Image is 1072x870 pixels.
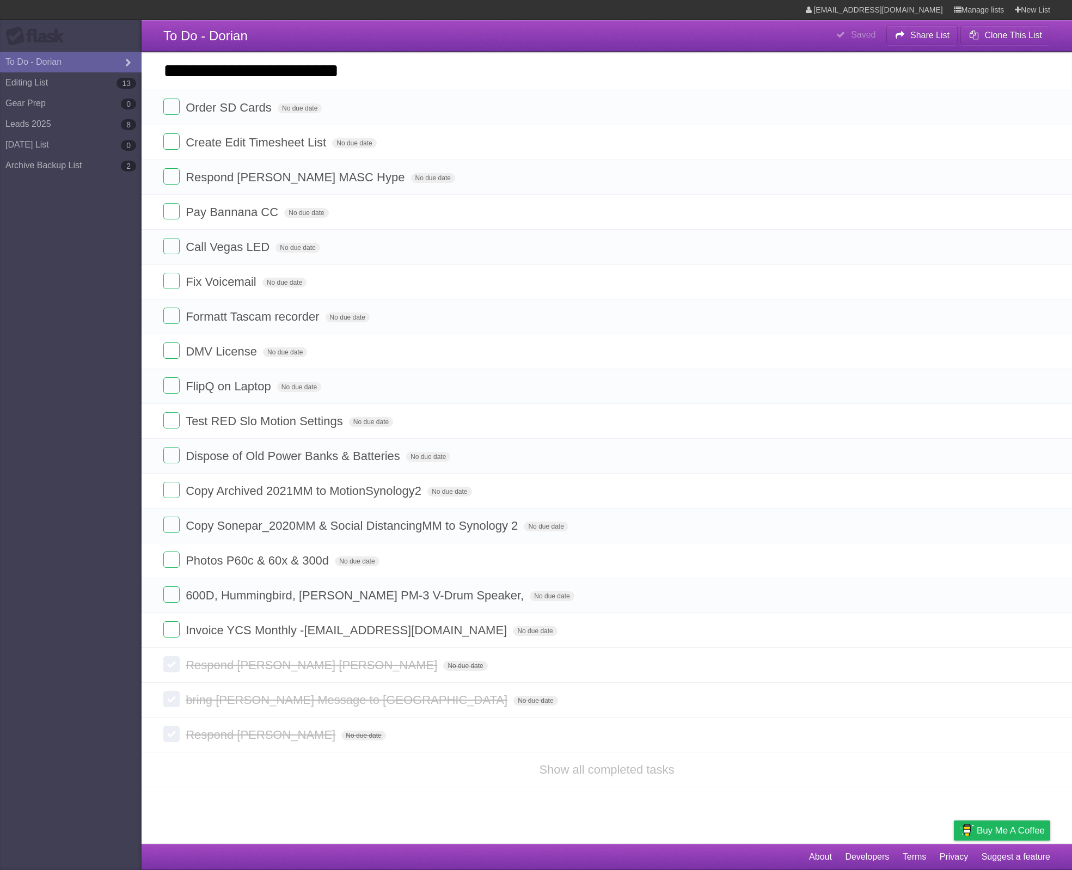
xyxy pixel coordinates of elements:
[163,621,180,638] label: Done
[443,661,487,671] span: No due date
[959,821,974,840] img: Buy me a coffee
[513,626,557,636] span: No due date
[186,310,322,323] span: Formatt Tascam recorder
[186,589,526,602] span: 600D, Hummingbird, [PERSON_NAME] PM-3 V-Drum Speaker,
[524,522,568,531] span: No due date
[163,412,180,428] label: Done
[121,119,136,130] b: 8
[349,417,393,427] span: No due date
[982,847,1050,867] a: Suggest a feature
[186,693,510,707] span: bring [PERSON_NAME] Message to [GEOGRAPHIC_DATA]
[886,26,958,45] button: Share List
[186,240,272,254] span: Call Vegas LED
[984,30,1042,40] b: Clone This List
[121,99,136,109] b: 0
[186,205,281,219] span: Pay Bannana CC
[186,728,338,742] span: Respond [PERSON_NAME]
[163,168,180,185] label: Done
[163,726,180,742] label: Done
[809,847,832,867] a: About
[427,487,471,497] span: No due date
[163,552,180,568] label: Done
[163,203,180,219] label: Done
[186,414,346,428] span: Test RED Slo Motion Settings
[186,275,259,289] span: Fix Voicemail
[262,278,307,287] span: No due date
[186,484,424,498] span: Copy Archived 2021MM to MotionSynology2
[940,847,968,867] a: Privacy
[326,313,370,322] span: No due date
[5,27,71,46] div: Flask
[186,658,440,672] span: Respond [PERSON_NAME] [PERSON_NAME]
[163,656,180,672] label: Done
[275,243,320,253] span: No due date
[277,382,321,392] span: No due date
[163,377,180,394] label: Done
[186,136,329,149] span: Create Edit Timesheet List
[332,138,376,148] span: No due date
[977,821,1045,840] span: Buy me a coffee
[163,238,180,254] label: Done
[851,30,875,39] b: Saved
[163,482,180,498] label: Done
[845,847,889,867] a: Developers
[186,170,407,184] span: Respond [PERSON_NAME] MASC Hype
[163,586,180,603] label: Done
[186,449,403,463] span: Dispose of Old Power Banks & Batteries
[411,173,455,183] span: No due date
[910,30,950,40] b: Share List
[117,78,136,89] b: 13
[186,379,274,393] span: FlipQ on Laptop
[263,347,307,357] span: No due date
[121,140,136,151] b: 0
[530,591,574,601] span: No due date
[954,820,1050,841] a: Buy me a coffee
[406,452,450,462] span: No due date
[960,26,1050,45] button: Clone This List
[539,763,674,776] a: Show all completed tasks
[186,101,274,114] span: Order SD Cards
[163,342,180,359] label: Done
[278,103,322,113] span: No due date
[163,133,180,150] label: Done
[163,517,180,533] label: Done
[186,519,520,532] span: Copy Sonepar_2020MM & Social DistancingMM to Synology 2
[163,308,180,324] label: Done
[186,623,510,637] span: Invoice YCS Monthly - [EMAIL_ADDRESS][DOMAIN_NAME]
[186,345,260,358] span: DMV License
[186,554,332,567] span: Photos P60c & 60x & 300d
[163,99,180,115] label: Done
[121,161,136,171] b: 2
[284,208,328,218] span: No due date
[903,847,927,867] a: Terms
[163,28,248,43] span: To Do - Dorian
[341,731,385,740] span: No due date
[335,556,379,566] span: No due date
[163,273,180,289] label: Done
[163,691,180,707] label: Done
[513,696,558,706] span: No due date
[163,447,180,463] label: Done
